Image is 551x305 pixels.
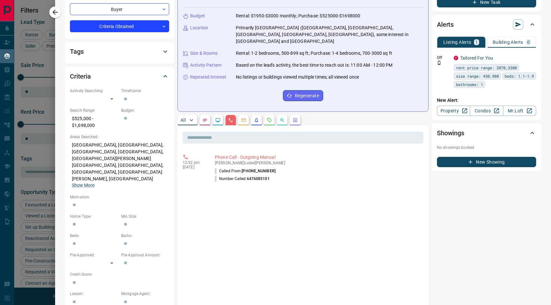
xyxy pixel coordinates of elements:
button: New Showing [437,157,536,167]
p: Mortgage Agent: [121,291,169,297]
p: Based on the lead's activity, the best time to reach out is: 11:00 AM - 12:00 PM [236,62,393,69]
button: Regenerate [283,90,323,101]
span: 6476085101 [247,176,270,181]
div: Showings [437,125,536,141]
p: Location [190,24,208,31]
p: Listing Alerts [443,40,471,44]
p: 0 [527,40,530,44]
svg: Requests [267,118,272,123]
div: Tags [70,44,169,59]
p: Primarily [GEOGRAPHIC_DATA] ([GEOGRAPHIC_DATA], [GEOGRAPHIC_DATA], [GEOGRAPHIC_DATA], [GEOGRAPHIC... [236,24,423,45]
p: Phone Call - Outgoing Manual [215,154,421,161]
p: Rental: $1950-$3000 monthly; Purchase: $525000-$1698000 [236,13,360,19]
p: [PERSON_NAME] called [PERSON_NAME] [215,161,421,165]
svg: Agent Actions [293,118,298,123]
p: Called From: [215,168,275,174]
svg: Listing Alerts [254,118,259,123]
span: size range: 450,988 [456,73,499,79]
p: Baths: [121,233,169,239]
p: Size & Rooms [190,50,218,57]
p: Timeframe: [121,88,169,94]
span: rent price range: 2070,3300 [456,64,517,71]
p: Areas Searched: [70,134,169,140]
p: Building Alerts [493,40,523,44]
a: Condos [470,106,503,116]
p: $525,000 - $1,698,000 [70,113,118,131]
p: Min Size: [121,214,169,219]
span: beds: 1.1-1.9 [505,73,534,79]
p: Pre-Approved: [70,252,118,258]
h2: Criteria [70,71,91,81]
svg: Calls [228,118,233,123]
p: Actively Searching: [70,88,118,94]
p: Rental: 1-2 bedrooms, 500-899 sq ft; Purchase: 1-4 bedrooms, 700-3000 sq ft [236,50,392,57]
p: 1 [475,40,478,44]
div: Buyer [70,3,169,15]
p: [GEOGRAPHIC_DATA], [GEOGRAPHIC_DATA], [GEOGRAPHIC_DATA], [GEOGRAPHIC_DATA], [GEOGRAPHIC_DATA][PER... [70,140,169,191]
a: Tailored For You [460,55,493,61]
p: Lawyer: [70,291,118,297]
svg: Opportunities [280,118,285,123]
p: Pre-Approval Amount: [121,252,169,258]
p: Search Range: [70,108,118,113]
p: No showings booked [437,145,536,150]
h2: Tags [70,46,83,57]
p: Off [437,55,450,61]
div: property.ca [454,56,458,60]
div: Criteria [70,69,169,84]
h2: Showings [437,128,464,138]
p: Motivation: [70,194,169,200]
svg: Lead Browsing Activity [215,118,220,123]
span: bathrooms: 1 [456,81,483,88]
p: Number Called: [215,176,270,182]
a: Mr.Loft [503,106,536,116]
p: New Alert: [437,97,536,104]
p: Beds: [70,233,118,239]
p: Budget [190,13,205,19]
p: All [180,118,186,122]
svg: Notes [202,118,208,123]
p: 12:52 pm [183,160,205,165]
h2: Alerts [437,19,454,30]
svg: Emails [241,118,246,123]
p: Activity Pattern [190,62,222,69]
p: No listings or buildings viewed multiple times; all viewed once [236,74,359,81]
span: [PHONE_NUMBER] [242,169,275,173]
p: Budget: [121,108,169,113]
button: Show More [72,182,94,189]
p: Credit Score: [70,272,169,277]
p: Repeated Interest [190,74,226,81]
div: Alerts [437,17,536,32]
p: [DATE] [183,165,205,169]
div: Criteria Obtained [70,20,169,32]
a: Property [437,106,470,116]
p: Home Type: [70,214,118,219]
svg: Push Notification Only [437,61,441,65]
